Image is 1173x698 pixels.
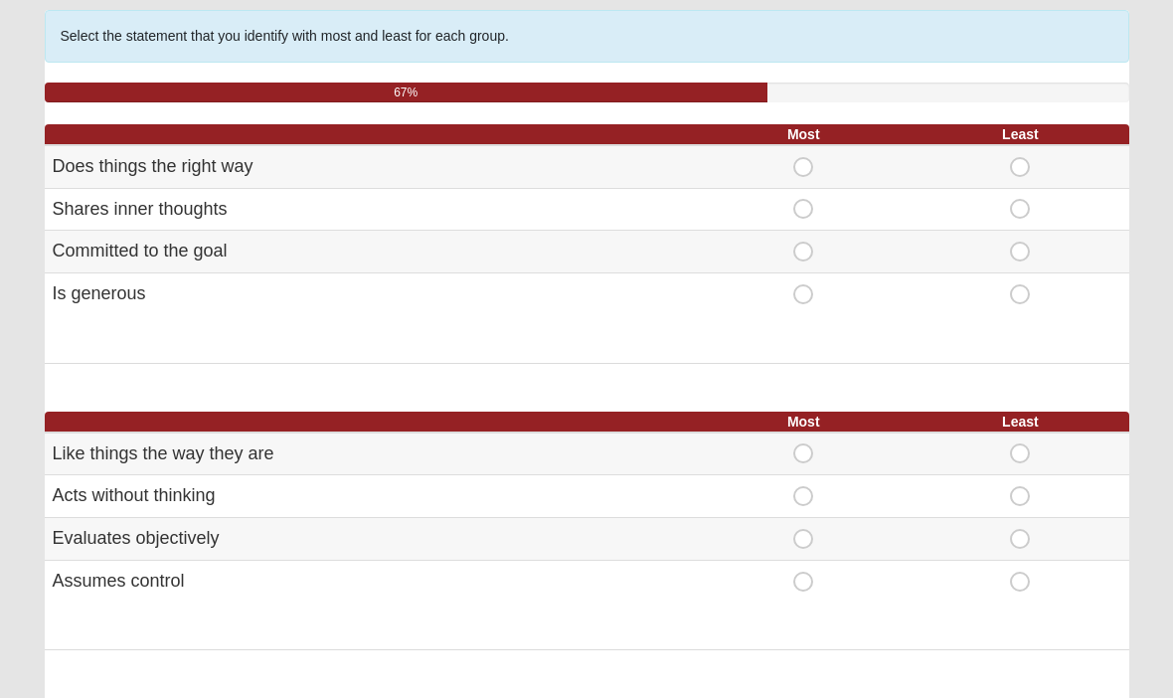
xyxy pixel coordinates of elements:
[45,476,696,519] td: Acts without thinking
[45,519,696,562] td: Evaluates objectively
[695,413,912,434] th: Most
[45,189,696,232] td: Shares inner thoughts
[45,434,696,476] td: Like things the way they are
[45,146,696,189] td: Does things the right way
[45,561,696,603] td: Assumes control
[61,29,509,45] span: Select the statement that you identify with most and least for each group.
[695,125,912,146] th: Most
[912,413,1128,434] th: Least
[912,125,1128,146] th: Least
[45,273,696,315] td: Is generous
[45,232,696,274] td: Committed to the goal
[45,84,767,103] div: 67%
